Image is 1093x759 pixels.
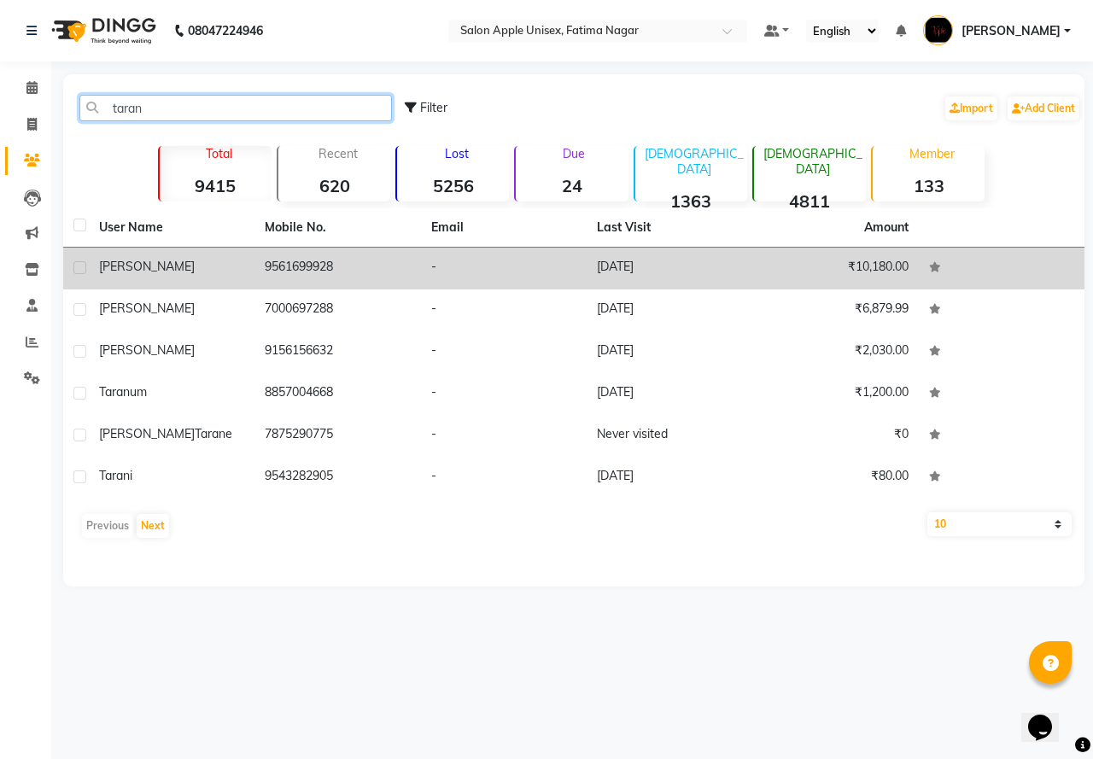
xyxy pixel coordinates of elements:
[421,248,587,289] td: -
[254,208,420,248] th: Mobile No.
[923,15,953,45] img: Tahira
[1021,691,1076,742] iframe: chat widget
[752,415,918,457] td: ₹0
[880,146,985,161] p: Member
[420,100,447,115] span: Filter
[421,331,587,373] td: -
[79,95,392,121] input: Search by Name/Mobile/Email/Code
[254,331,420,373] td: 9156156632
[519,146,628,161] p: Due
[99,342,195,358] span: [PERSON_NAME]
[642,146,747,177] p: [DEMOGRAPHIC_DATA]
[404,146,509,161] p: Lost
[421,289,587,331] td: -
[99,384,147,400] span: Taranum
[285,146,390,161] p: Recent
[761,146,866,177] p: [DEMOGRAPHIC_DATA]
[137,514,169,538] button: Next
[752,373,918,415] td: ₹1,200.00
[160,175,272,196] strong: 9415
[254,289,420,331] td: 7000697288
[873,175,985,196] strong: 133
[254,415,420,457] td: 7875290775
[99,426,195,441] span: [PERSON_NAME]
[254,457,420,499] td: 9543282905
[854,208,919,247] th: Amount
[89,208,254,248] th: User Name
[587,415,752,457] td: Never visited
[752,289,918,331] td: ₹6,879.99
[752,331,918,373] td: ₹2,030.00
[254,373,420,415] td: 8857004668
[754,190,866,212] strong: 4811
[752,457,918,499] td: ₹80.00
[421,457,587,499] td: -
[397,175,509,196] strong: 5256
[99,259,195,274] span: [PERSON_NAME]
[421,208,587,248] th: Email
[961,22,1061,40] span: [PERSON_NAME]
[945,96,997,120] a: Import
[752,248,918,289] td: ₹10,180.00
[99,468,132,483] span: tarani
[516,175,628,196] strong: 24
[421,373,587,415] td: -
[587,331,752,373] td: [DATE]
[587,289,752,331] td: [DATE]
[587,248,752,289] td: [DATE]
[587,208,752,248] th: Last Visit
[587,457,752,499] td: [DATE]
[195,426,232,441] span: Tarane
[188,7,263,55] b: 08047224946
[278,175,390,196] strong: 620
[99,301,195,316] span: [PERSON_NAME]
[635,190,747,212] strong: 1363
[44,7,161,55] img: logo
[587,373,752,415] td: [DATE]
[167,146,272,161] p: Total
[421,415,587,457] td: -
[254,248,420,289] td: 9561699928
[1008,96,1079,120] a: Add Client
